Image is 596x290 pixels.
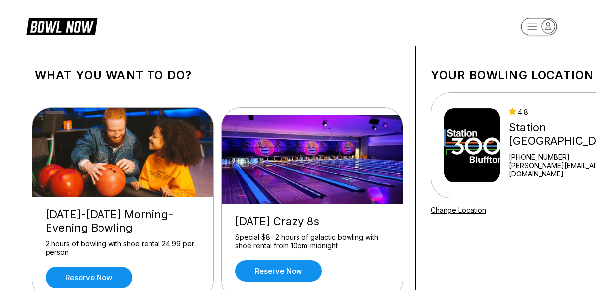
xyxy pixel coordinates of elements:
div: [DATE]-[DATE] Morning-Evening Bowling [46,208,200,234]
a: Change Location [431,206,486,214]
div: 2 hours of bowling with shoe rental 24.99 per person [46,239,200,257]
img: Friday-Sunday Morning-Evening Bowling [32,108,214,197]
div: [DATE] Crazy 8s [235,215,390,228]
h1: What you want to do? [35,68,400,82]
img: Thursday Crazy 8s [222,115,404,204]
img: Station 300 Bluffton [444,108,500,182]
a: Reserve now [235,260,322,282]
div: Special $8- 2 hours of galactic bowling with shoe rental from 10pm-midnight [235,233,390,250]
a: Reserve now [46,267,132,288]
